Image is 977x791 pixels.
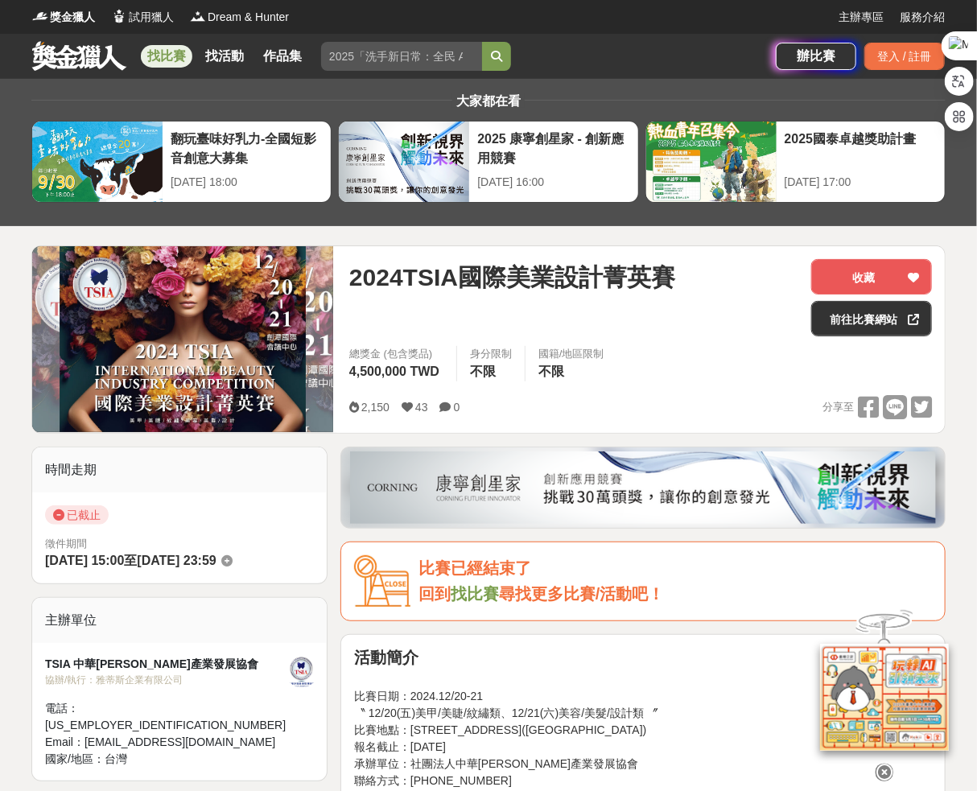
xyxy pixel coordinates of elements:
span: 總獎金 (包含獎品) [349,346,443,362]
strong: 活動簡介 [354,649,418,666]
div: [DATE] 16:00 [477,174,629,191]
span: 回到 [418,585,451,603]
span: 43 [415,401,428,414]
span: 2024TSIA國際美業設計菁英賽 [349,259,675,295]
span: 不限 [470,365,496,378]
div: 身分限制 [470,346,512,362]
a: 找比賽 [451,585,499,603]
span: 已截止 [45,505,109,525]
button: 收藏 [811,259,932,295]
a: 翻玩臺味好乳力-全國短影音創意大募集[DATE] 18:00 [31,121,332,203]
a: Logo獎金獵人 [32,9,95,26]
span: 試用獵人 [129,9,174,26]
div: 2025國泰卓越獎助計畫 [785,130,937,166]
a: 辦比賽 [776,43,856,70]
img: Cover Image [32,246,333,432]
div: [DATE] 18:00 [171,174,323,191]
span: 4,500,000 TWD [349,365,439,378]
img: Logo [190,8,206,24]
span: 不限 [538,365,564,378]
img: Icon [354,555,410,608]
span: 大家都在看 [452,94,525,108]
a: 主辦專區 [839,9,884,26]
span: [DATE] 23:59 [137,554,216,567]
span: 徵件期間 [45,538,87,550]
img: Logo [32,8,48,24]
img: Logo [111,8,127,24]
span: [DATE] 15:00 [45,554,124,567]
span: 至 [124,554,137,567]
a: 服務介紹 [900,9,945,26]
div: 比賽已經結束了 [418,555,932,582]
div: 主辦單位 [32,598,327,643]
div: 電話： [US_EMPLOYER_IDENTIFICATION_NUMBER] [45,700,286,734]
div: 翻玩臺味好乳力-全國短影音創意大募集 [171,130,323,166]
div: TSIA 中華[PERSON_NAME]產業發展協會 [45,656,286,673]
span: 台灣 [105,752,127,765]
span: 分享至 [822,395,854,419]
span: 2,150 [361,401,390,414]
input: 2025「洗手新日常：全民 ALL IN」洗手歌全台徵選 [321,42,482,71]
a: 找比賽 [141,45,192,68]
span: 尋找更多比賽/活動吧！ [499,585,665,603]
span: 0 [454,401,460,414]
span: 獎金獵人 [50,9,95,26]
div: 協辦/執行： 雅蒂斯企業有限公司 [45,673,286,687]
a: 找活動 [199,45,250,68]
img: d2146d9a-e6f6-4337-9592-8cefde37ba6b.png [820,643,949,750]
div: [DATE] 17:00 [785,174,937,191]
span: 國家/地區： [45,752,105,765]
a: 前往比賽網站 [811,301,932,336]
span: Dream & Hunter [208,9,289,26]
a: 2025國泰卓越獎助計畫[DATE] 17:00 [645,121,946,203]
div: 國籍/地區限制 [538,346,604,362]
div: 2025 康寧創星家 - 創新應用競賽 [477,130,629,166]
div: 時間走期 [32,447,327,492]
a: Logo試用獵人 [111,9,174,26]
div: Email： [EMAIL_ADDRESS][DOMAIN_NAME] [45,734,286,751]
div: 登入 / 註冊 [864,43,945,70]
img: be6ed63e-7b41-4cb8-917a-a53bd949b1b4.png [350,451,936,524]
a: 作品集 [257,45,308,68]
a: LogoDream & Hunter [190,9,289,26]
a: 2025 康寧創星家 - 創新應用競賽[DATE] 16:00 [338,121,638,203]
